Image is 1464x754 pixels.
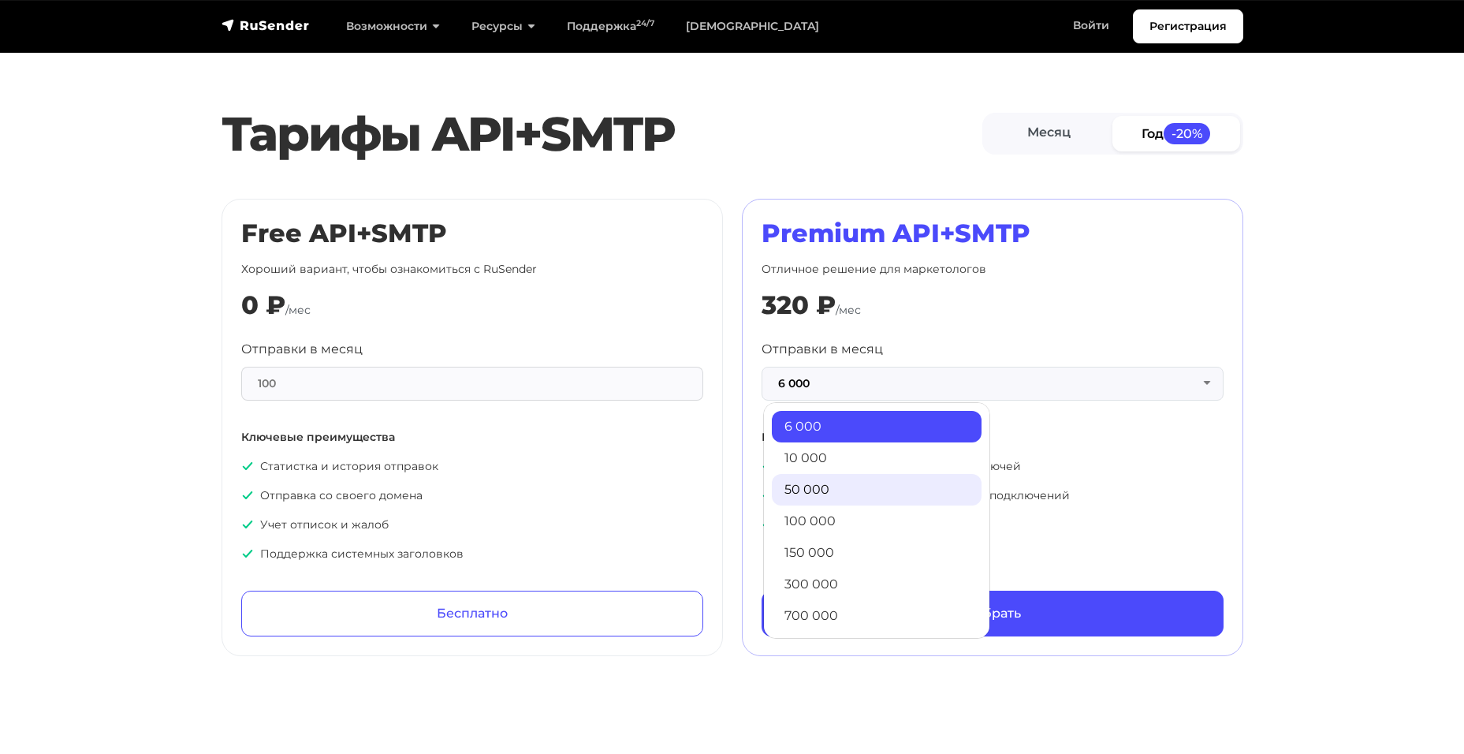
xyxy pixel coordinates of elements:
[670,10,835,43] a: [DEMOGRAPHIC_DATA]
[762,458,1224,475] p: Неограниченное количество API ключей
[762,218,1224,248] h2: Premium API+SMTP
[772,569,982,600] a: 300 000
[241,261,703,278] p: Хороший вариант, чтобы ознакомиться с RuSender
[772,600,982,632] a: 700 000
[241,458,703,475] p: Статистка и история отправок
[330,10,456,43] a: Возможности
[772,442,982,474] a: 10 000
[772,411,982,442] a: 6 000
[762,290,836,320] div: 320 ₽
[762,367,1224,401] button: 6 000
[762,261,1224,278] p: Отличное решение для маркетологов
[836,303,861,317] span: /мес
[1112,116,1240,151] a: Год
[285,303,311,317] span: /мес
[1133,9,1243,43] a: Регистрация
[772,474,982,506] a: 50 000
[241,487,703,504] p: Отправка со своего домена
[762,517,1224,533] p: Приоритетная поддержка
[772,632,982,663] a: 1 500 000
[762,429,1224,446] p: Все что входит в «Free», плюс:
[763,402,990,639] ul: 6 000
[241,460,254,472] img: icon-ok.svg
[762,340,883,359] label: Отправки в месяц
[772,537,982,569] a: 150 000
[456,10,551,43] a: Ресурсы
[241,489,254,502] img: icon-ok.svg
[985,116,1113,151] a: Месяц
[636,18,654,28] sup: 24/7
[762,591,1224,636] a: Выбрать
[241,340,363,359] label: Отправки в месяц
[772,506,982,537] a: 100 000
[241,591,703,636] a: Бесплатно
[222,17,310,33] img: RuSender
[1164,123,1211,144] span: -20%
[551,10,670,43] a: Поддержка24/7
[241,218,703,248] h2: Free API+SMTP
[762,489,774,502] img: icon-ok.svg
[241,429,703,446] p: Ключевые преимущества
[762,518,774,531] img: icon-ok.svg
[241,547,254,560] img: icon-ok.svg
[1057,9,1125,42] a: Войти
[241,290,285,320] div: 0 ₽
[241,518,254,531] img: icon-ok.svg
[241,517,703,533] p: Учет отписок и жалоб
[241,546,703,562] p: Поддержка системных заголовков
[222,106,982,162] h2: Тарифы API+SMTP
[762,460,774,472] img: icon-ok.svg
[762,487,1224,504] p: Неограниченное количество SMTP подключений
